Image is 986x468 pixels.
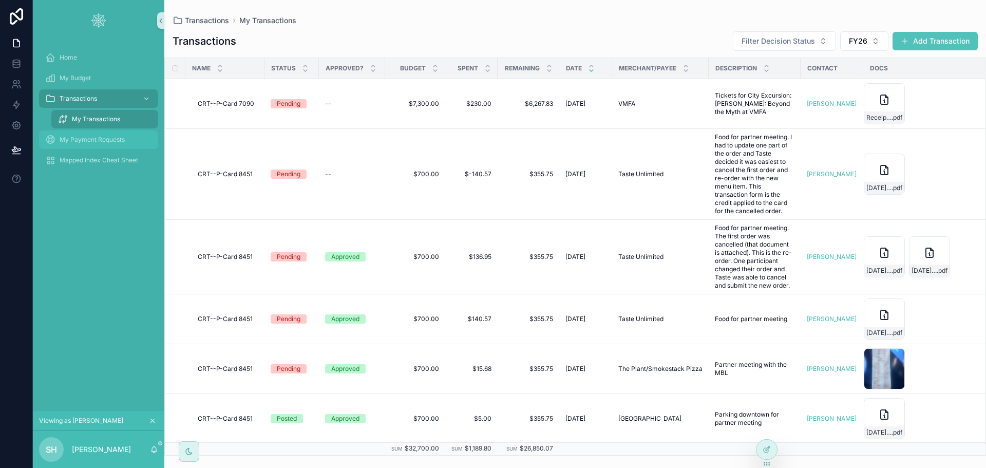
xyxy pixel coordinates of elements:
[271,170,313,179] a: Pending
[807,315,857,323] span: [PERSON_NAME]
[451,100,491,108] a: $230.00
[391,315,439,323] span: $700.00
[715,133,794,215] a: Food for partner meeting. I had to update one part of the order and Taste decided it was easiest ...
[60,95,97,103] span: Transactions
[451,253,491,261] a: $136.95
[618,100,635,108] span: VMFA
[715,361,794,377] a: Partner meeting with the MBL
[325,100,331,108] span: --
[565,170,585,178] span: [DATE]
[912,267,937,275] span: [DATE]-Cancelled-Taste
[866,329,892,337] span: [DATE]-Taste-Order
[391,253,439,261] span: $700.00
[451,315,491,323] a: $140.57
[715,315,794,323] a: Food for partner meeting
[807,365,857,373] a: [PERSON_NAME]
[715,224,794,290] a: Food for partner meeting. The first order was cancelled (that document is attached). This is the ...
[504,253,553,261] span: $355.75
[565,100,585,108] span: [DATE]
[46,443,57,456] span: SH
[325,314,379,324] a: Approved
[864,236,972,277] a: [DATE]-Taste-RE-ORDER.pdf[DATE]-Cancelled-Taste.pdf
[565,315,585,323] span: [DATE]
[807,170,857,178] a: [PERSON_NAME]
[807,365,857,373] a: [PERSON_NAME]
[849,36,867,46] span: FY26
[807,315,857,323] a: [PERSON_NAME]
[870,64,888,72] span: Docs
[60,156,138,164] span: Mapped Index Cheat Sheet
[198,365,253,373] span: CRT--P-Card 8451
[742,36,815,46] span: Filter Decision Status
[506,446,518,452] small: Sum
[451,415,491,423] span: $5.00
[807,253,857,261] span: [PERSON_NAME]
[565,253,585,261] span: [DATE]
[325,364,379,373] a: Approved
[198,253,253,261] span: CRT--P-Card 8451
[866,114,892,122] span: Receipt-VMFA-Frida-08.20.25
[618,315,663,323] span: Taste Unlimited
[271,252,313,261] a: Pending
[866,184,892,192] span: [DATE]-Cancelled-Taste-Order-Copy
[277,99,300,108] div: Pending
[504,365,553,373] span: $355.75
[565,100,606,108] a: [DATE]
[277,314,300,324] div: Pending
[239,15,296,26] span: My Transactions
[198,170,253,178] span: CRT--P-Card 8451
[391,365,439,373] a: $700.00
[864,83,972,124] a: Receipt-VMFA-Frida-08.20.25.pdf
[565,415,606,423] a: [DATE]
[866,267,892,275] span: [DATE]-Taste-RE-ORDER
[405,444,439,452] span: $32,700.00
[504,100,553,108] a: $6,267.83
[39,151,158,170] a: Mapped Index Cheat Sheet
[60,136,125,144] span: My Payment Requests
[618,415,681,423] span: [GEOGRAPHIC_DATA]
[892,428,902,437] span: .pdf
[807,170,857,178] a: [PERSON_NAME]
[565,170,606,178] a: [DATE]
[892,114,902,122] span: .pdf
[504,415,553,423] a: $355.75
[520,444,553,452] span: $26,850.07
[271,314,313,324] a: Pending
[618,415,703,423] a: [GEOGRAPHIC_DATA]
[715,315,787,323] span: Food for partner meeting
[391,100,439,108] a: $7,300.00
[618,170,663,178] span: Taste Unlimited
[504,170,553,178] span: $355.75
[892,329,902,337] span: .pdf
[893,32,978,50] a: Add Transaction
[565,365,585,373] span: [DATE]
[325,414,379,423] a: Approved
[277,414,297,423] div: Posted
[391,415,439,423] span: $700.00
[277,364,300,373] div: Pending
[198,315,258,323] a: CRT--P-Card 8451
[715,91,794,116] span: Tickets for City Excursion: [PERSON_NAME]: Beyond the Myth at VMFA
[618,253,663,261] span: Taste Unlimited
[733,31,836,51] button: Select Button
[807,100,857,108] a: [PERSON_NAME]
[277,252,300,261] div: Pending
[866,428,892,437] span: [DATE]-Parking-Receipt
[391,170,439,178] a: $700.00
[451,365,491,373] a: $15.68
[618,100,703,108] a: VMFA
[715,64,757,72] span: Description
[72,115,120,123] span: My Transactions
[271,99,313,108] a: Pending
[271,364,313,373] a: Pending
[807,415,857,423] a: [PERSON_NAME]
[937,267,947,275] span: .pdf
